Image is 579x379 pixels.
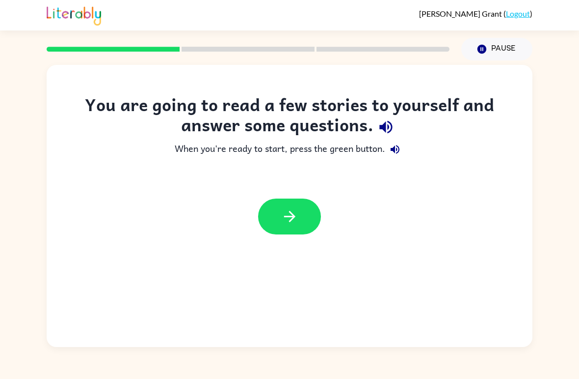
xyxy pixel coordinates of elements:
[461,38,532,60] button: Pause
[66,94,513,140] div: You are going to read a few stories to yourself and answer some questions.
[47,4,101,26] img: Literably
[419,9,503,18] span: [PERSON_NAME] Grant
[419,9,532,18] div: ( )
[506,9,530,18] a: Logout
[66,140,513,159] div: When you're ready to start, press the green button.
